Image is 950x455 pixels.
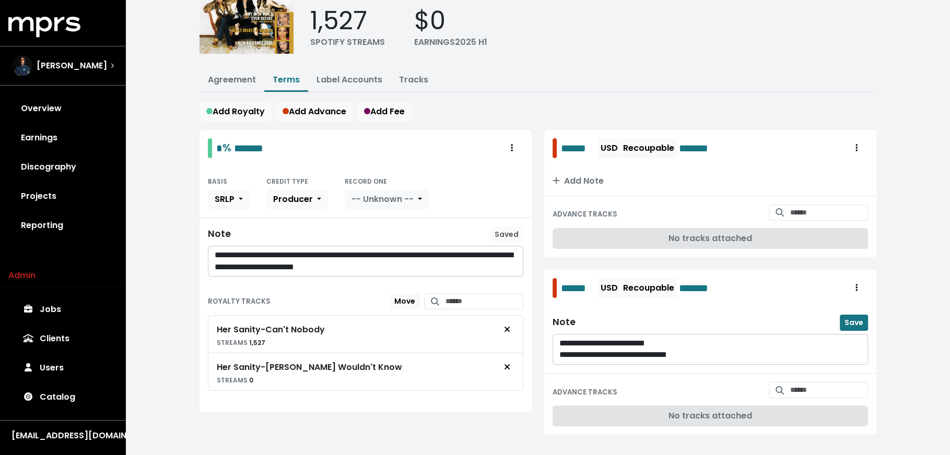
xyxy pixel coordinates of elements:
div: 1,527 [310,6,385,36]
div: Her Sanity - [PERSON_NAME] Wouldn't Know [217,361,402,374]
button: Royalty administration options [845,138,868,158]
small: CREDIT TYPE [266,177,308,186]
button: Add Royalty [200,102,272,122]
a: Reporting [8,211,117,240]
span: SRLP [215,193,234,205]
small: ADVANCE TRACKS [553,209,617,219]
span: USD [601,282,618,294]
span: -- Unknown -- [351,193,414,205]
input: Search for tracks by title and link them to this royalty [445,293,523,309]
img: The selected account / producer [11,55,32,76]
span: Edit value [234,143,263,153]
a: Earnings [8,123,117,152]
span: Edit value [216,143,222,153]
a: Overview [8,94,117,123]
button: SRLP [208,189,250,209]
small: 1,527 [217,338,265,347]
small: RECORD ONE [345,177,387,186]
a: mprs logo [8,20,80,32]
button: Remove royalty target [496,357,519,377]
span: Add Fee [364,105,405,117]
button: -- Unknown -- [345,189,429,209]
span: Add Advance [283,105,346,117]
a: Projects [8,182,117,211]
button: Move [390,293,420,309]
span: [PERSON_NAME] [37,59,107,72]
a: Label Accounts [316,74,382,86]
span: Recoupable [623,282,674,294]
button: Remove royalty target [496,320,519,340]
small: ROYALTY TRACKS [208,296,271,306]
small: ADVANCE TRACKS [553,387,617,397]
button: Royalty administration options [845,278,868,298]
span: Edit value [679,140,726,156]
span: Edit value [679,280,726,296]
a: Clients [8,324,117,353]
button: Recoupable [620,278,677,298]
a: Discography [8,152,117,182]
span: Save [845,317,863,328]
a: Catalog [8,382,117,412]
span: % [222,140,231,155]
span: Recoupable [623,142,674,154]
div: Note [553,317,576,328]
button: Add Advance [276,102,353,122]
button: Recoupable [620,138,677,158]
button: [EMAIL_ADDRESS][DOMAIN_NAME] [8,429,117,442]
span: Producer [273,193,313,205]
span: Add Note [553,175,604,187]
a: Tracks [399,74,428,86]
button: Add Fee [357,102,412,122]
span: Move [394,296,415,306]
button: Add Note [544,166,876,196]
a: Jobs [8,295,117,324]
input: Search for tracks by title and link them to this advance [790,382,868,398]
span: USD [601,142,618,154]
div: Note [208,229,231,240]
button: USD [598,278,620,298]
div: No tracks attached [553,228,868,249]
a: Agreement [208,74,256,86]
div: $0 [414,6,487,36]
span: STREAMS [217,376,248,385]
div: No tracks attached [553,405,868,426]
span: Add Royalty [206,105,265,117]
span: Edit value [561,140,596,156]
a: Terms [273,74,300,86]
div: Her Sanity - Can't Nobody [217,324,325,336]
a: Users [8,353,117,382]
input: Search for tracks by title and link them to this advance [790,205,868,221]
button: Save [840,315,868,331]
div: [EMAIL_ADDRESS][DOMAIN_NAME] [11,429,114,442]
button: Producer [266,189,328,209]
span: STREAMS [217,338,248,347]
div: EARNINGS 2025 H1 [414,36,487,49]
div: SPOTIFY STREAMS [310,36,385,49]
button: Royalty administration options [500,138,523,158]
button: USD [598,138,620,158]
span: Edit value [561,280,596,296]
small: BASIS [208,177,227,186]
small: 0 [217,376,253,385]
